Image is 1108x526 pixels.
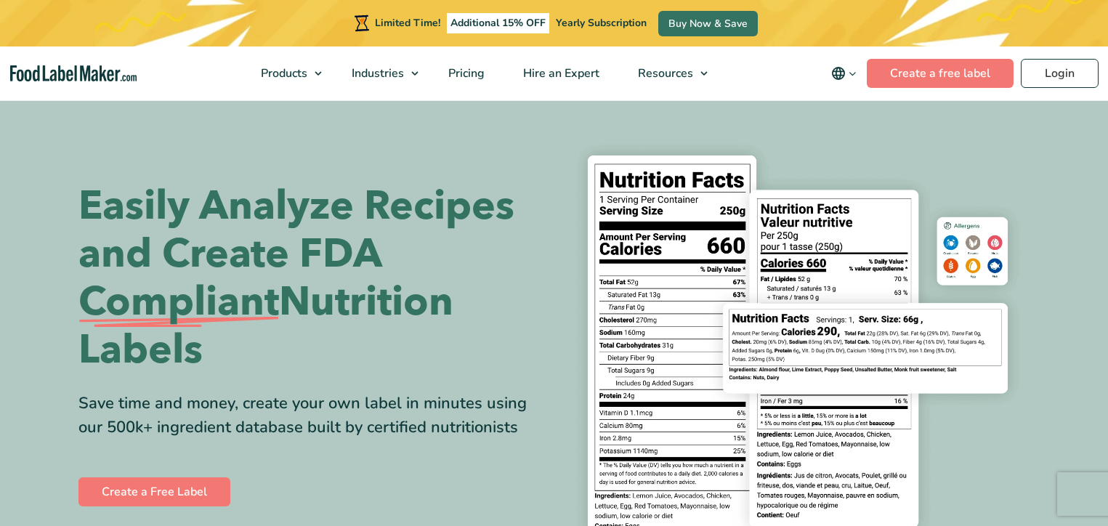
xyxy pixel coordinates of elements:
[619,46,715,100] a: Resources
[444,65,486,81] span: Pricing
[634,65,695,81] span: Resources
[78,477,230,506] a: Create a Free Label
[658,11,758,36] a: Buy Now & Save
[256,65,309,81] span: Products
[556,16,647,30] span: Yearly Subscription
[867,59,1014,88] a: Create a free label
[375,16,440,30] span: Limited Time!
[78,182,543,374] h1: Easily Analyze Recipes and Create FDA Nutrition Labels
[78,392,543,440] div: Save time and money, create your own label in minutes using our 500k+ ingredient database built b...
[504,46,615,100] a: Hire an Expert
[242,46,329,100] a: Products
[347,65,405,81] span: Industries
[429,46,501,100] a: Pricing
[333,46,426,100] a: Industries
[519,65,601,81] span: Hire an Expert
[447,13,549,33] span: Additional 15% OFF
[1021,59,1099,88] a: Login
[78,278,279,326] span: Compliant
